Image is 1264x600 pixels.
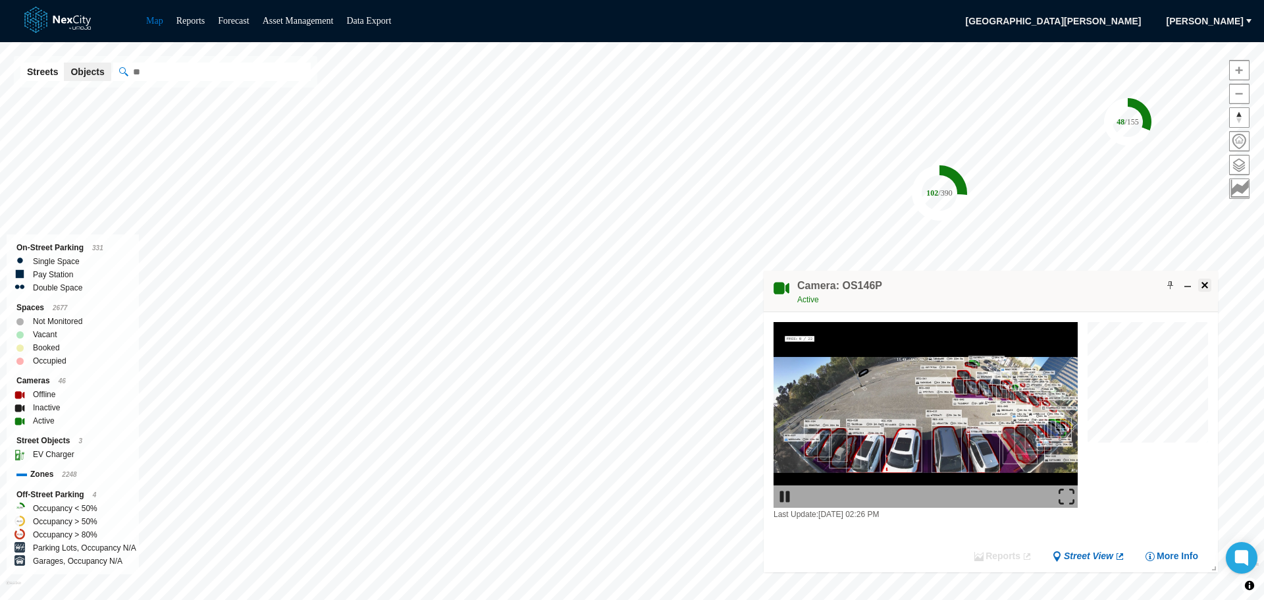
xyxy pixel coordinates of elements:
[912,165,967,221] div: Map marker
[1230,84,1249,103] span: Zoom out
[93,491,97,499] span: 4
[33,448,74,461] label: EV Charger
[938,188,952,198] tspan: / 390
[16,434,129,448] div: Street Objects
[1104,98,1151,146] div: Map marker
[20,63,65,81] button: Streets
[33,328,57,341] label: Vacant
[1052,550,1125,562] a: Street View
[33,255,80,268] label: Single Space
[33,281,82,294] label: Double Space
[16,488,129,502] div: Off-Street Parking
[346,16,391,26] a: Data Export
[27,65,58,78] span: Streets
[33,354,66,368] label: Occupied
[176,16,205,26] a: Reports
[777,489,793,505] img: play
[1229,60,1250,80] button: Zoom in
[146,16,163,26] a: Map
[33,315,82,328] label: Not Monitored
[64,63,111,81] button: Objects
[92,244,103,252] span: 331
[59,377,66,385] span: 46
[1229,131,1250,151] button: Home
[1059,489,1074,505] img: expand
[1167,14,1244,28] span: [PERSON_NAME]
[16,374,129,388] div: Cameras
[797,295,819,304] span: Active
[6,581,21,596] a: Mapbox homepage
[263,16,334,26] a: Asset Management
[774,322,1078,508] img: video
[16,301,129,315] div: Spaces
[33,541,136,555] label: Parking Lots, Occupancy N/A
[1230,108,1249,127] span: Reset bearing to north
[53,304,67,312] span: 2677
[1242,578,1257,593] button: Toggle attribution
[957,11,1149,32] span: [GEOGRAPHIC_DATA][PERSON_NAME]
[797,279,882,293] h4: Double-click to make header text selectable
[33,414,55,427] label: Active
[33,401,60,414] label: Inactive
[16,241,129,255] div: On-Street Parking
[797,279,882,306] div: Double-click to make header text selectable
[1246,578,1253,593] span: Toggle attribution
[70,65,104,78] span: Objects
[1230,61,1249,80] span: Zoom in
[218,16,249,26] a: Forecast
[774,508,1078,521] div: Last Update: [DATE] 02:26 PM
[33,388,55,401] label: Offline
[78,437,82,445] span: 3
[1088,322,1215,450] canvas: Map
[1157,550,1198,562] span: More Info
[16,468,129,481] div: Zones
[33,515,97,528] label: Occupancy > 50%
[1117,117,1124,126] tspan: 48
[33,528,97,541] label: Occupancy > 80%
[1229,84,1250,104] button: Zoom out
[1145,550,1198,562] button: More Info
[62,471,76,478] span: 2248
[1064,550,1113,562] span: Street View
[33,555,122,568] label: Garages, Occupancy N/A
[1229,107,1250,128] button: Reset bearing to north
[1229,155,1250,175] button: Layers management
[926,188,938,198] tspan: 102
[1158,11,1252,32] button: [PERSON_NAME]
[33,341,60,354] label: Booked
[1229,178,1250,199] button: Key metrics
[1124,117,1138,126] tspan: / 155
[33,268,73,281] label: Pay Station
[33,502,97,515] label: Occupancy < 50%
